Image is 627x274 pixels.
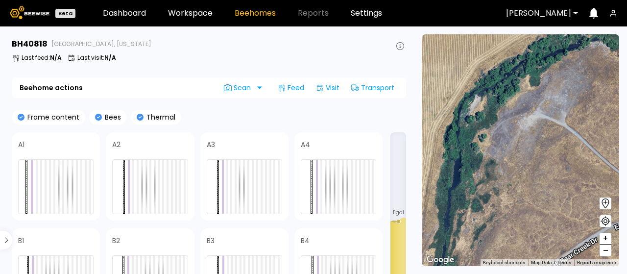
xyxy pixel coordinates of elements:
[557,260,571,265] a: Terms (opens in new tab)
[600,233,611,245] button: +
[102,114,121,121] p: Bees
[301,237,310,244] h4: B4
[104,53,116,62] b: N/A
[603,245,608,257] span: –
[51,41,151,47] span: [GEOGRAPHIC_DATA], [US_STATE]
[301,141,310,148] h4: A4
[577,260,616,265] a: Report a map error
[22,55,62,61] p: Last feed :
[393,210,404,215] span: 11 gal
[207,141,215,148] h4: A3
[18,141,24,148] h4: A1
[298,9,329,17] span: Reports
[18,237,24,244] h4: B1
[531,259,552,266] button: Map Data
[24,114,79,121] p: Frame content
[207,237,215,244] h4: B3
[112,237,120,244] h4: B2
[483,259,525,266] button: Keyboard shortcuts
[144,114,175,121] p: Thermal
[55,9,75,18] div: Beta
[103,9,146,17] a: Dashboard
[424,253,457,266] img: Google
[112,141,121,148] h4: A2
[20,84,83,91] b: Beehome actions
[603,232,608,245] span: +
[50,53,62,62] b: N/A
[12,40,48,48] h3: BH 40818
[10,6,49,19] img: Beewise logo
[312,80,343,96] div: Visit
[351,9,382,17] a: Settings
[77,55,116,61] p: Last visit :
[235,9,276,17] a: Beehomes
[274,80,308,96] div: Feed
[600,245,611,256] button: –
[168,9,213,17] a: Workspace
[224,84,254,92] span: Scan
[347,80,398,96] div: Transport
[424,253,457,266] a: Open this area in Google Maps (opens a new window)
